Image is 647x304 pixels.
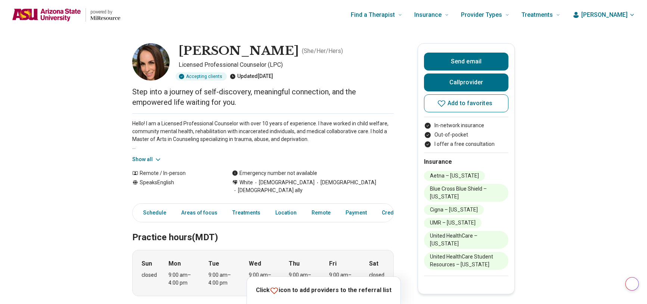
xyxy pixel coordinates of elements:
[132,250,394,296] div: When does the program meet?
[90,9,120,15] p: powered by
[302,47,343,56] p: ( She/Her/Hers )
[176,72,227,81] div: Accepting clients
[369,259,378,268] strong: Sat
[424,171,485,181] li: Aetna – [US_STATE]
[142,259,152,268] strong: Sun
[232,169,317,177] div: Emergency number not available
[12,3,120,27] a: Home page
[424,53,508,70] button: Send email
[424,131,508,139] li: Out-of-pocket
[424,122,508,148] ul: Payment options
[424,252,508,270] li: United HealthCare Student Resources – [US_STATE]
[351,10,395,20] span: Find a Therapist
[168,259,181,268] strong: Mon
[424,157,508,166] h2: Insurance
[132,169,217,177] div: Remote / In-person
[249,259,261,268] strong: Wed
[521,10,553,20] span: Treatments
[132,43,170,81] img: Heather Hifler, Licensed Professional Counselor (LPC)
[581,10,628,19] span: [PERSON_NAME]
[230,72,273,81] div: Updated [DATE]
[132,87,394,107] p: Step into a journey of self-discovery, meaningful connection, and the empowered life waiting for ...
[134,205,171,220] a: Schedule
[132,156,162,163] button: Show all
[132,213,394,244] h2: Practice hours (MDT)
[424,218,482,228] li: UMR – [US_STATE]
[132,120,394,151] p: Hello! I am a Licensed Professional Counselor with over 10 years of experience. I have worked in ...
[256,286,391,295] p: Click icon to add providers to the referral list
[424,205,484,215] li: Cigna – [US_STATE]
[424,231,508,249] li: United HealthCare – [US_STATE]
[271,205,301,220] a: Location
[179,60,394,69] p: Licensed Professional Counselor (LPC)
[461,10,502,20] span: Provider Types
[369,271,384,279] div: closed
[424,140,508,148] li: I offer a free consultation
[424,122,508,129] li: In-network insurance
[315,179,376,187] span: [DEMOGRAPHIC_DATA]
[208,259,219,268] strong: Tue
[168,271,197,287] div: 9:00 am – 4:00 pm
[177,205,222,220] a: Areas of focus
[132,179,217,194] div: Speaks English
[289,259,300,268] strong: Thu
[228,205,265,220] a: Treatments
[414,10,442,20] span: Insurance
[249,271,278,287] div: 9:00 am – 4:00 pm
[142,271,157,279] div: closed
[232,187,303,194] span: [DEMOGRAPHIC_DATA] ally
[424,73,508,91] button: Callprovider
[307,205,335,220] a: Remote
[341,205,371,220] a: Payment
[572,10,635,19] button: [PERSON_NAME]
[329,271,358,287] div: 9:00 am – 4:00 pm
[424,184,508,202] li: Blue Cross Blue Shield – [US_STATE]
[448,100,492,106] span: Add to favorites
[253,179,315,187] span: [DEMOGRAPHIC_DATA]
[179,43,299,59] h1: [PERSON_NAME]
[239,179,253,187] span: White
[329,259,337,268] strong: Fri
[208,271,237,287] div: 9:00 am – 4:00 pm
[424,94,508,112] button: Add to favorites
[377,205,419,220] a: Credentials
[289,271,318,287] div: 9:00 am – 4:00 pm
